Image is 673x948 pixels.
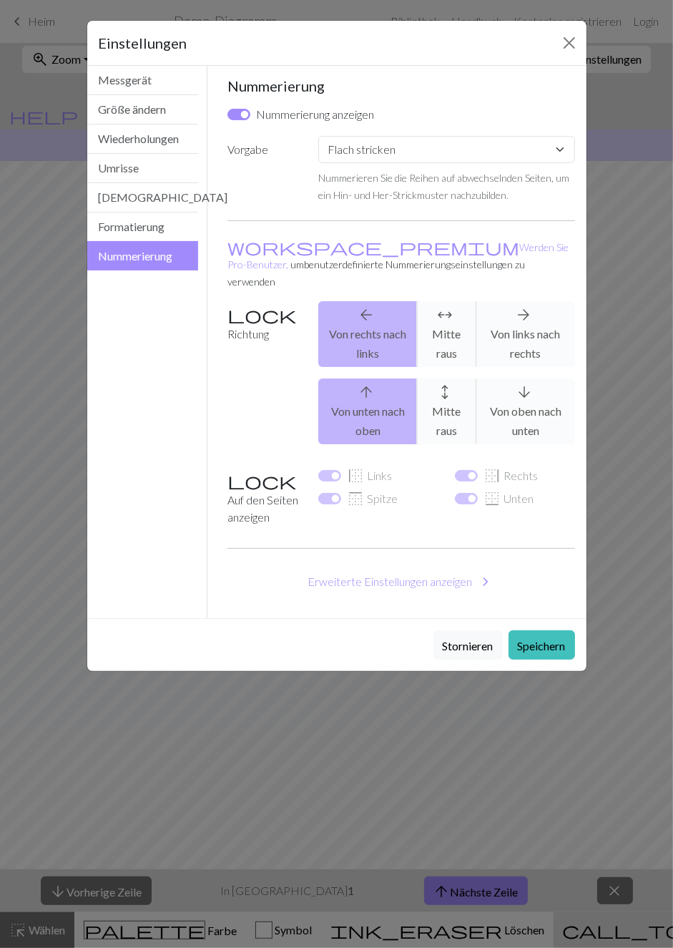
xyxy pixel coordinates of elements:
font: Größe ändern [99,102,167,116]
font: Speichern [518,639,566,653]
span: border_right [483,466,501,486]
font: Messgerät [99,73,152,87]
font: um [290,258,304,270]
font: benutzerdefinierte Nummerierungseinstellungen zu verwenden [227,258,525,288]
button: Schließen [558,31,581,54]
button: Speichern [509,630,575,660]
button: Stornieren [433,630,503,660]
font: Stornieren [443,639,493,653]
font: Umrisse [99,161,139,175]
font: Nummerieren Sie die Reihen auf abwechselnden Seiten, um ein Hin- und Her-Strickmuster nachzubilden. [318,172,569,201]
font: Erweiterte Einstellungen anzeigen [308,575,472,588]
font: [DEMOGRAPHIC_DATA] [99,190,228,204]
span: chevron_right [477,572,494,592]
font: Spitze [367,492,398,505]
font: Richtung [227,327,269,341]
font: Rechts [503,469,538,482]
font: Links [367,469,392,482]
font: Einstellungen [99,34,187,52]
span: border_left [347,466,364,486]
font: Formatierung [99,220,165,233]
span: workspace_premium [227,237,519,257]
font: Wiederholungen [99,132,180,145]
font: Auf den Seiten anzeigen [227,493,298,524]
span: border_bottom [483,489,501,509]
button: Erweiterte Einstellungen anzeigen [227,566,575,595]
span: border_top [347,489,364,509]
font: Unten [503,492,534,505]
font: Vorgabe [227,142,268,156]
font: Nummerierung [227,77,325,94]
font: Nummerierung anzeigen [256,107,374,121]
a: Werden Sie Pro-Benutzer, [227,241,569,270]
font: Nummerierung [99,249,173,263]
